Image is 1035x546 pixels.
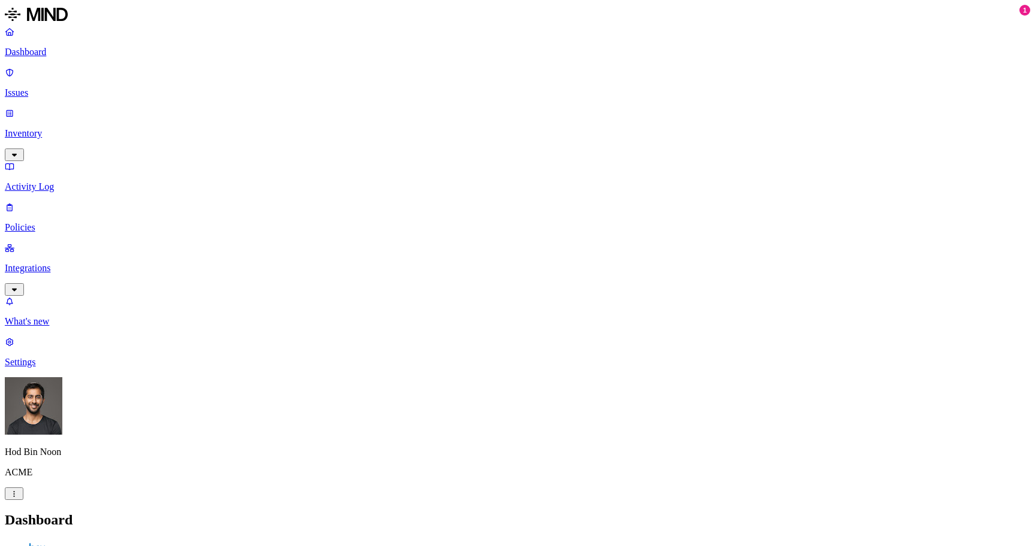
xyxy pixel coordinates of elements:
[5,316,1030,327] p: What's new
[5,181,1030,192] p: Activity Log
[5,161,1030,192] a: Activity Log
[5,467,1030,478] p: ACME
[5,128,1030,139] p: Inventory
[5,296,1030,327] a: What's new
[1019,5,1030,16] div: 1
[5,377,62,435] img: Hod Bin Noon
[5,108,1030,159] a: Inventory
[5,87,1030,98] p: Issues
[5,242,1030,294] a: Integrations
[5,263,1030,274] p: Integrations
[5,67,1030,98] a: Issues
[5,357,1030,368] p: Settings
[5,47,1030,57] p: Dashboard
[5,512,1030,528] h2: Dashboard
[5,202,1030,233] a: Policies
[5,26,1030,57] a: Dashboard
[5,336,1030,368] a: Settings
[5,5,1030,26] a: MIND
[5,222,1030,233] p: Policies
[5,5,68,24] img: MIND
